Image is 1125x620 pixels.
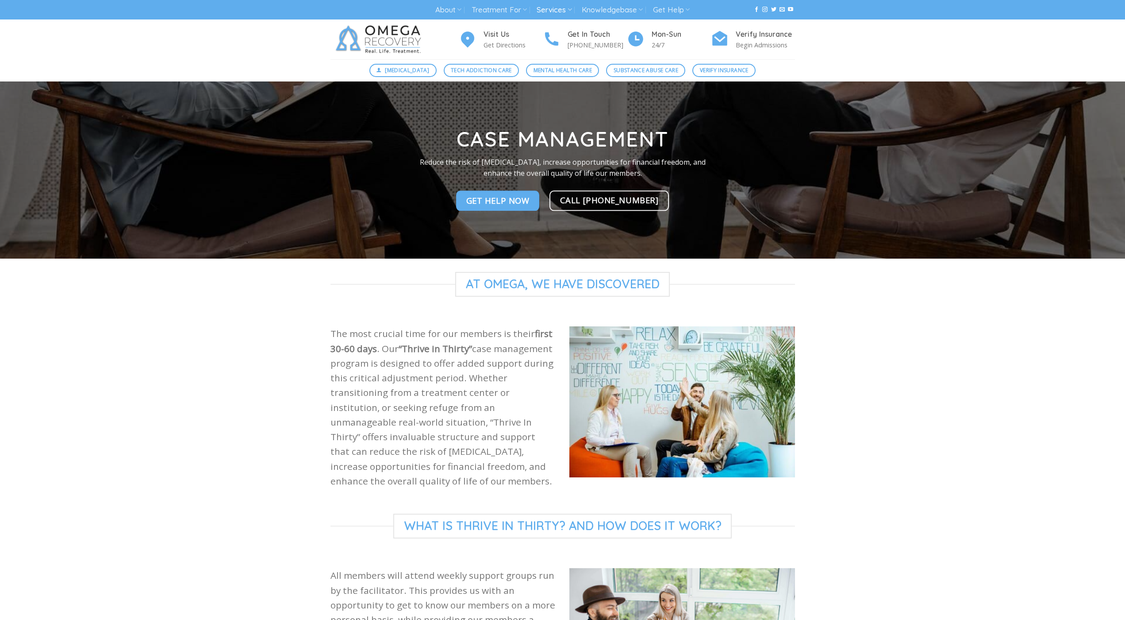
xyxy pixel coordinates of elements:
[652,40,711,50] p: 24/7
[543,29,627,50] a: Get In Touch [PHONE_NUMBER]
[711,29,795,50] a: Verify Insurance Begin Admissions
[457,127,668,152] strong: Case Management
[762,7,768,13] a: Follow on Instagram
[526,64,599,77] a: Mental Health Care
[771,7,776,13] a: Follow on Twitter
[653,2,690,18] a: Get Help
[560,194,659,206] span: CALL [PHONE_NUMBER]
[582,2,643,18] a: Knowledgebase
[534,66,592,74] span: Mental Health Care
[456,190,540,211] a: Get Help Now
[385,66,429,74] span: [MEDICAL_DATA]
[435,2,461,18] a: About
[788,7,793,13] a: Follow on YouTube
[700,66,749,74] span: Verify Insurance
[736,40,795,50] p: Begin Admissions
[606,64,685,77] a: Substance Abuse Care
[393,514,732,539] span: What is Thrive in Thirty? And How Does it work?
[537,2,572,18] a: Services
[614,66,678,74] span: Substance Abuse Care
[466,194,530,207] span: Get Help Now
[779,7,785,13] a: Send us an email
[330,19,430,59] img: Omega Recovery
[459,29,543,50] a: Visit Us Get Directions
[455,272,670,297] span: At Omega, We Have Discovered
[549,190,669,211] a: CALL [PHONE_NUMBER]
[652,29,711,40] h4: Mon-Sun
[369,64,437,77] a: [MEDICAL_DATA]
[484,29,543,40] h4: Visit Us
[330,326,556,488] p: The most crucial time for our members is their . Our case management program is designed to offer...
[444,64,519,77] a: Tech Addiction Care
[692,64,756,77] a: Verify Insurance
[399,342,472,355] strong: “Thrive in Thirty”
[568,40,627,50] p: [PHONE_NUMBER]
[484,40,543,50] p: Get Directions
[419,157,706,179] p: Reduce the risk of [MEDICAL_DATA], increase opportunities for financial freedom, and enhance the ...
[754,7,759,13] a: Follow on Facebook
[736,29,795,40] h4: Verify Insurance
[568,29,627,40] h4: Get In Touch
[330,327,553,354] strong: first 30-60 days
[451,66,512,74] span: Tech Addiction Care
[472,2,527,18] a: Treatment For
